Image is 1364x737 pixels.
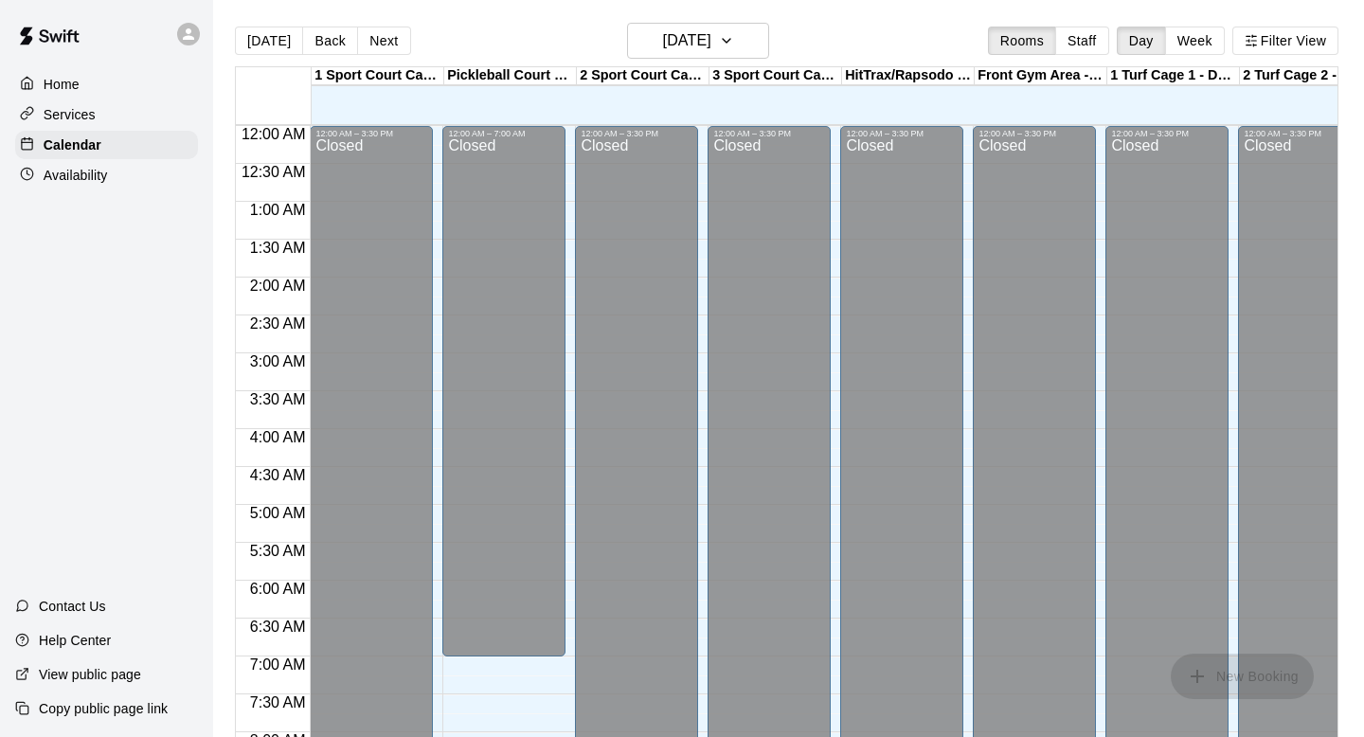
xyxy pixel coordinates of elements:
[1171,667,1314,683] span: You don't have the permission to add bookings
[442,126,565,656] div: 12:00 AM – 7:00 AM: Closed
[975,67,1107,85] div: Front Gym Area - [GEOGRAPHIC_DATA]
[315,129,398,138] div: 12:00 AM – 3:30 PM
[237,126,311,142] span: 12:00 AM
[245,467,311,483] span: 4:30 AM
[245,543,311,559] span: 5:30 AM
[302,27,358,55] button: Back
[39,665,141,684] p: View public page
[237,164,311,180] span: 12:30 AM
[245,656,311,673] span: 7:00 AM
[448,138,560,654] div: Closed
[444,67,577,85] div: Pickleball Court Rental
[245,619,311,635] span: 6:30 AM
[448,129,529,138] div: 12:00 AM – 7:00 AM
[1107,67,1240,85] div: 1 Turf Cage 1 - DOWNINGTOWN
[245,391,311,407] span: 3:30 AM
[245,429,311,445] span: 4:00 AM
[44,75,80,94] p: Home
[245,278,311,294] span: 2:00 AM
[245,694,311,710] span: 7:30 AM
[15,161,198,189] a: Availability
[1232,27,1338,55] button: Filter View
[1117,27,1166,55] button: Day
[846,129,928,138] div: 12:00 AM – 3:30 PM
[1055,27,1109,55] button: Staff
[245,240,311,256] span: 1:30 AM
[245,581,311,597] span: 6:00 AM
[44,105,96,124] p: Services
[663,27,711,54] h6: [DATE]
[978,129,1061,138] div: 12:00 AM – 3:30 PM
[245,202,311,218] span: 1:00 AM
[15,131,198,159] a: Calendar
[842,67,975,85] div: HitTrax/Rapsodo Virtual Reality Rental Cage - 16'x35'
[245,353,311,369] span: 3:00 AM
[312,67,444,85] div: 1 Sport Court Cage 1 - DOWNINGTOWN
[988,27,1056,55] button: Rooms
[577,67,709,85] div: 2 Sport Court Cage 2 - DOWNINGTOWN
[15,70,198,99] a: Home
[245,505,311,521] span: 5:00 AM
[245,315,311,332] span: 2:30 AM
[44,135,101,154] p: Calendar
[39,699,168,718] p: Copy public page link
[39,597,106,616] p: Contact Us
[581,129,663,138] div: 12:00 AM – 3:30 PM
[39,631,111,650] p: Help Center
[15,100,198,129] a: Services
[709,67,842,85] div: 3 Sport Court Cage 3 - DOWNINGTOWN
[235,27,303,55] button: [DATE]
[1111,129,1193,138] div: 12:00 AM – 3:30 PM
[44,166,108,185] p: Availability
[1165,27,1225,55] button: Week
[357,27,410,55] button: Next
[627,23,769,59] button: [DATE]
[713,129,796,138] div: 12:00 AM – 3:30 PM
[1244,129,1326,138] div: 12:00 AM – 3:30 PM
